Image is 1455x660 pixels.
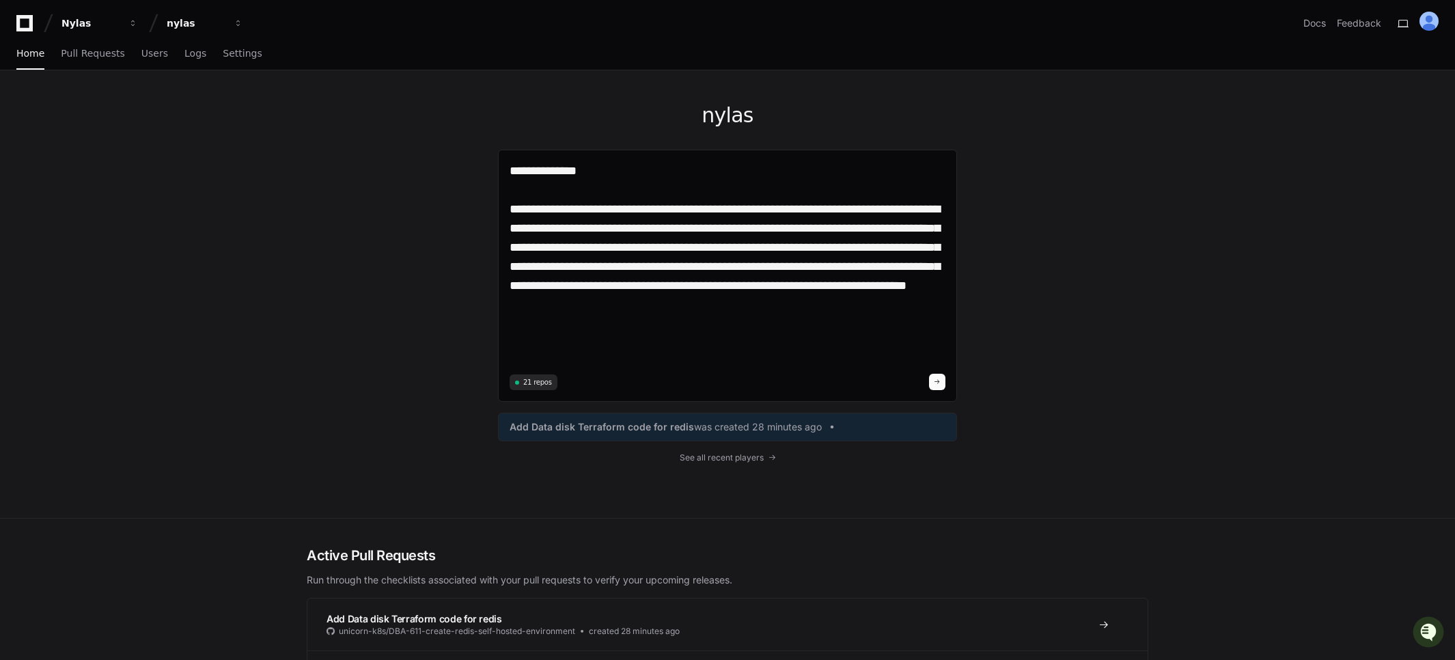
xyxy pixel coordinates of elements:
span: Add Data disk Terraform code for redis [510,420,694,434]
button: Nylas [56,11,143,36]
a: Docs [1303,16,1326,30]
a: Logs [184,38,206,70]
span: created 28 minutes ago [589,626,680,637]
span: Logs [184,49,206,57]
span: Add Data disk Terraform code for redis [327,613,502,624]
a: Add Data disk Terraform code for redisunicorn-k8s/DBA-611-create-redis-self-hosted-environmentcre... [307,599,1148,650]
span: unicorn-k8s/DBA-611-create-redis-self-hosted-environment [339,626,575,637]
div: We're available if you need us! [46,115,173,126]
iframe: Open customer support [1411,615,1448,652]
div: Start new chat [46,102,224,115]
span: 21 repos [523,377,552,387]
img: 1756235613930-3d25f9e4-fa56-45dd-b3ad-e072dfbd1548 [14,102,38,126]
div: nylas [167,16,225,30]
a: Users [141,38,168,70]
a: Pull Requests [61,38,124,70]
a: Powered byPylon [96,143,165,154]
a: Settings [223,38,262,70]
span: Users [141,49,168,57]
span: Pull Requests [61,49,124,57]
span: Pylon [136,143,165,154]
img: PlayerZero [14,14,41,41]
a: Home [16,38,44,70]
button: Feedback [1337,16,1381,30]
button: Start new chat [232,106,249,122]
a: See all recent players [498,452,957,463]
div: Nylas [61,16,120,30]
span: See all recent players [680,452,764,463]
h2: Active Pull Requests [307,546,1148,565]
p: Run through the checklists associated with your pull requests to verify your upcoming releases. [307,573,1148,587]
span: was created 28 minutes ago [694,420,822,434]
h1: nylas [498,103,957,128]
span: Settings [223,49,262,57]
span: Home [16,49,44,57]
img: ALV-UjUTLTKDo2-V5vjG4wR1buipwogKm1wWuvNrTAMaancOL2w8d8XiYMyzUPCyapUwVg1DhQ_h_MBM3ufQigANgFbfgRVfo... [1419,12,1439,31]
div: Welcome [14,55,249,77]
button: nylas [161,11,249,36]
a: Add Data disk Terraform code for rediswas created 28 minutes ago [510,420,945,434]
